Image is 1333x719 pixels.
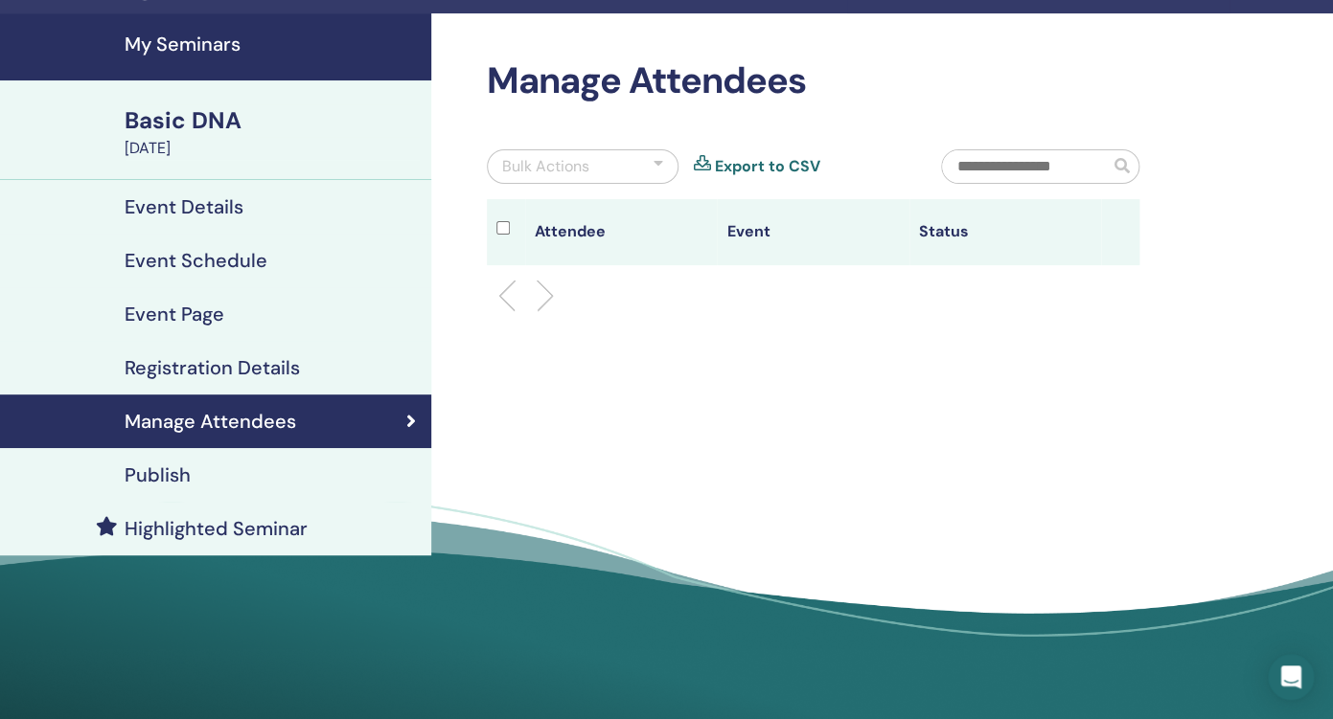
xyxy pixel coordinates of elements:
[125,195,243,218] h4: Event Details
[487,59,1139,103] h2: Manage Attendees
[715,155,820,178] a: Export to CSV
[125,249,267,272] h4: Event Schedule
[125,356,300,379] h4: Registration Details
[125,517,308,540] h4: Highlighted Seminar
[125,137,420,160] div: [DATE]
[502,155,589,178] div: Bulk Actions
[113,104,431,160] a: Basic DNA[DATE]
[125,463,191,486] h4: Publish
[125,303,224,326] h4: Event Page
[125,410,296,433] h4: Manage Attendees
[909,199,1101,265] th: Status
[125,104,420,137] div: Basic DNA
[525,199,717,265] th: Attendee
[717,199,908,265] th: Event
[125,33,420,56] h4: My Seminars
[1268,654,1314,700] div: Open Intercom Messenger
